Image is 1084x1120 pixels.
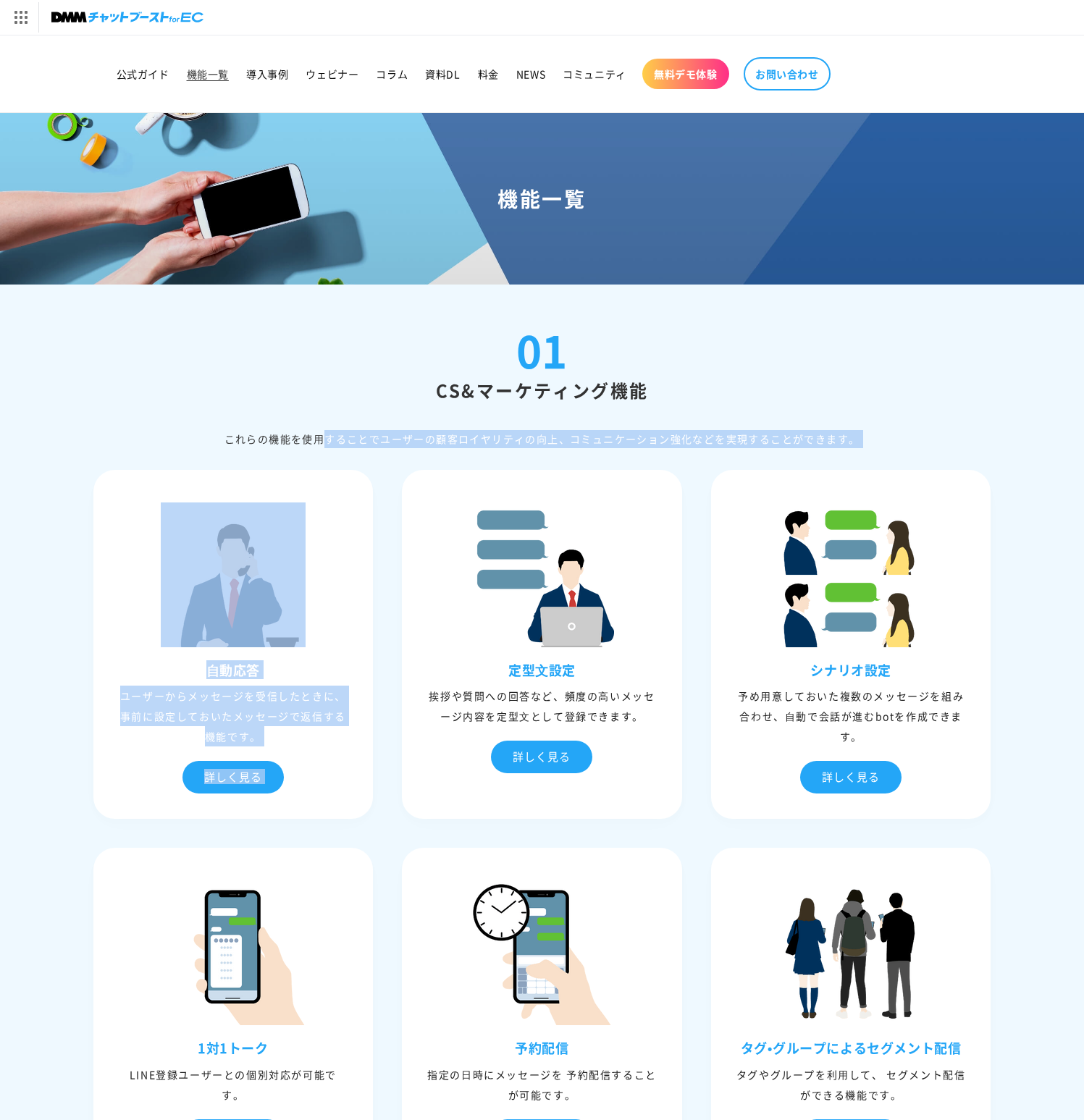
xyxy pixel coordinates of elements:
div: 挨拶や質問への回答など、頻度の⾼いメッセージ内容を定型⽂として登録できます。 [406,686,678,726]
div: 指定の⽇時にメッセージを 予約配信することが可能です。 [406,1064,678,1105]
div: 詳しく見る [182,761,284,793]
div: 詳しく見る [491,741,592,773]
h2: CS&マーケティング機能 [93,379,991,401]
img: ⾃動応答 [161,502,306,647]
span: 導入事例 [246,67,288,80]
a: お問い合わせ [744,57,831,90]
a: 公式ガイド [108,59,178,89]
h3: ⾃動応答 [97,662,370,678]
a: NEWS [508,59,554,89]
a: コラム [367,59,416,89]
h3: タグ•グループによるセグメント配信 [715,1040,988,1056]
img: シナリオ設定 [778,502,923,647]
a: 料金 [469,59,508,89]
span: NEWS [516,67,545,80]
span: ウェビナー [306,67,358,80]
span: コラム [376,67,408,80]
a: ウェビナー [297,59,367,89]
h3: 1対1トーク [97,1040,370,1056]
span: 料金 [478,67,499,80]
span: コミュニティ [563,67,626,80]
h3: シナリオ設定 [715,662,988,678]
h1: 機能一覧 [17,185,1067,211]
div: これらの機能を使⽤することでユーザーの顧客ロイヤリティの向上、コミュニケーション強化などを実現することができます。 [93,430,991,448]
span: 無料デモ体験 [654,67,718,80]
h3: 予約配信 [406,1040,678,1056]
span: 機能一覧 [187,67,229,80]
div: 01 [516,328,568,371]
div: 予め⽤意しておいた複数のメッセージを組み合わせ、⾃動で会話が進むbotを作成できます。 [715,686,988,746]
a: コミュニティ [554,59,635,89]
div: 詳しく見る [800,761,902,793]
a: 無料デモ体験 [642,59,729,89]
img: チャットブーストforEC [51,7,203,28]
h3: 定型⽂設定 [406,662,678,678]
img: 定型⽂設定 [469,502,614,647]
img: 予約配信 [469,880,614,1025]
div: LINE登録ユーザーとの個別対応が可能です。 [97,1064,370,1105]
div: タグやグループを利⽤して、 セグメント配信ができる機能です。 [715,1064,988,1105]
a: 資料DL [416,59,469,89]
div: ユーザーからメッセージを受信したときに、事前に設定しておいたメッセージで返信する機能です。 [97,686,370,746]
img: 1対1トーク [161,880,306,1025]
img: サービス [2,2,38,33]
a: 導入事例 [238,59,297,89]
img: タグ•グループによるセグメント配信 [778,880,923,1025]
span: 資料DL [425,67,460,80]
a: 機能一覧 [178,59,238,89]
span: お問い合わせ [755,67,819,80]
span: 公式ガイド [117,67,169,80]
